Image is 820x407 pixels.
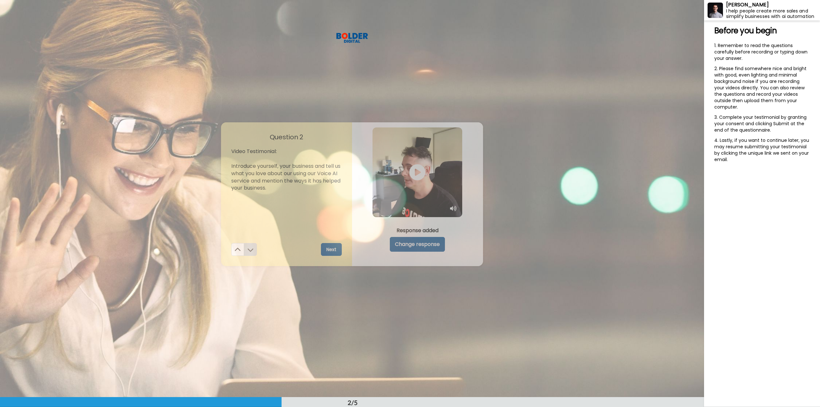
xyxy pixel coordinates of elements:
[714,137,810,163] span: Lastly, if you want to continue later, you may resume submitting your testimonial by clicking the...
[337,398,368,407] div: 2/5
[390,237,445,252] button: Change response
[231,162,342,192] span: Introduce yourself, your business and tell us what you love about our using our Voice AI service ...
[726,8,820,19] div: I help people create more sales and simplify businesses with ai automation
[714,25,777,36] span: Before you begin
[714,65,808,110] span: Please find somewhere nice and bright with good, even lighting and minimal background noise if yo...
[726,2,820,8] div: [PERSON_NAME]
[714,42,809,61] span: Remember to read the questions carefully before recording or typing down your answer.
[397,227,439,234] div: Response added
[321,243,342,256] button: Next
[708,3,723,18] img: Profile Image
[231,148,277,155] span: Video Testimonial:
[231,133,342,142] h4: Question 2
[450,205,456,212] img: Mute/Unmute
[714,114,808,133] span: Complete your testimonial by granting your consent and clicking Submit at the end of the question...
